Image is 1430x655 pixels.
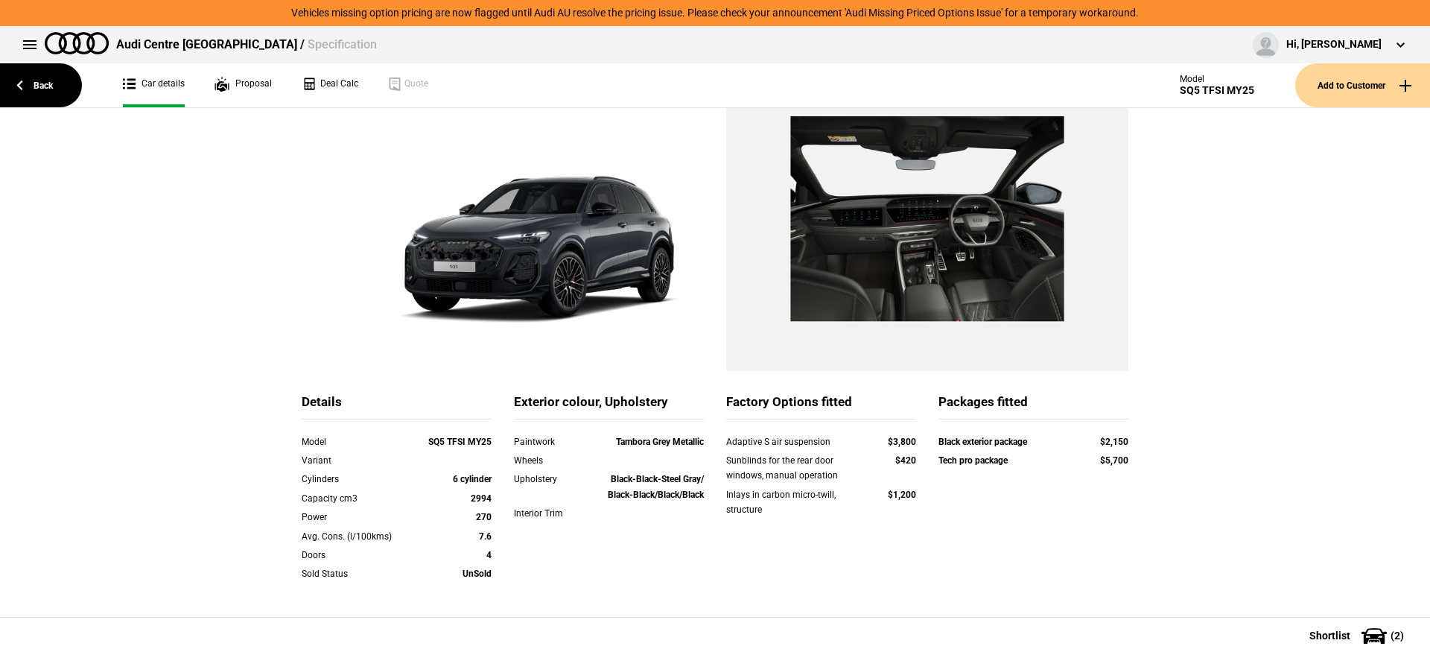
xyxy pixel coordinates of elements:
[514,393,704,420] div: Exterior colour, Upholstery
[302,453,416,468] div: Variant
[514,506,590,521] div: Interior Trim
[514,434,590,449] div: Paintwork
[616,437,704,447] strong: Tambora Grey Metallic
[214,63,272,107] a: Proposal
[302,472,416,487] div: Cylinders
[302,434,416,449] div: Model
[1287,617,1430,654] button: Shortlist(2)
[302,566,416,581] div: Sold Status
[428,437,492,447] strong: SQ5 TFSI MY25
[938,437,1027,447] strong: Black exterior package
[1295,63,1430,107] button: Add to Customer
[938,455,1008,466] strong: Tech pro package
[302,63,358,107] a: Deal Calc
[116,37,377,53] div: Audi Centre [GEOGRAPHIC_DATA] /
[302,510,416,525] div: Power
[479,531,492,542] strong: 7.6
[1180,74,1254,84] div: Model
[1391,630,1404,641] span: ( 2 )
[1286,37,1382,52] div: Hi, [PERSON_NAME]
[1180,84,1254,97] div: SQ5 TFSI MY25
[123,63,185,107] a: Car details
[302,491,416,506] div: Capacity cm3
[463,569,492,579] strong: UnSold
[453,474,492,484] strong: 6 cylinder
[726,434,859,449] div: Adaptive S air suspension
[476,512,492,522] strong: 270
[888,490,916,500] strong: $1,200
[895,455,916,466] strong: $420
[514,472,590,487] div: Upholstery
[302,393,492,420] div: Details
[486,550,492,560] strong: 4
[302,548,416,563] div: Doors
[726,393,916,420] div: Factory Options fitted
[888,437,916,447] strong: $3,800
[938,393,1128,420] div: Packages fitted
[45,32,109,54] img: audi.png
[471,493,492,504] strong: 2994
[726,453,859,484] div: Sunblinds for the rear door windows, manual operation
[726,487,859,518] div: Inlays in carbon micro-twill, structure
[308,37,377,51] span: Specification
[1100,455,1128,466] strong: $5,700
[1309,630,1350,641] span: Shortlist
[608,474,704,499] strong: Black-Black-Steel Gray/ Black-Black/Black/Black
[514,453,590,468] div: Wheels
[302,529,416,544] div: Avg. Cons. (l/100kms)
[1100,437,1128,447] strong: $2,150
